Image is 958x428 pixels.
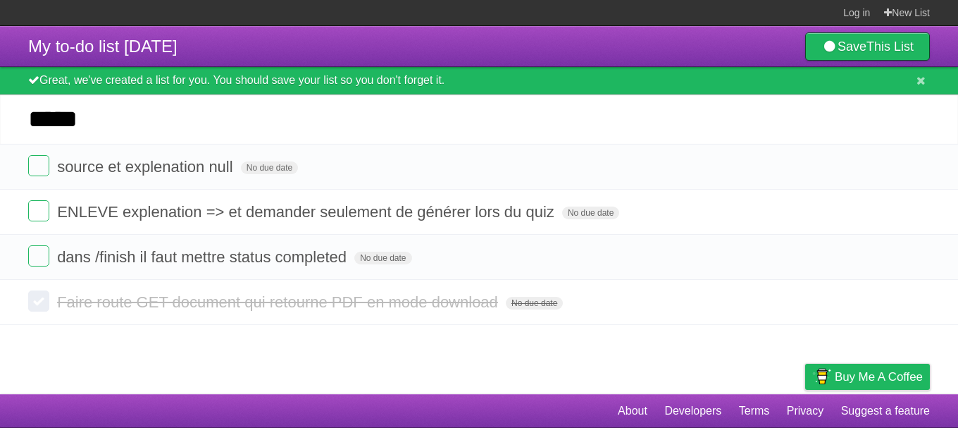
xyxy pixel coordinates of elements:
a: Buy me a coffee [805,364,930,390]
label: Done [28,200,49,221]
span: source et explenation null [57,158,237,176]
a: Privacy [787,398,823,424]
span: No due date [562,207,619,219]
label: Done [28,245,49,267]
a: Developers [664,398,721,424]
a: Terms [739,398,770,424]
span: ENLEVE explenation => et demander seulement de générer lors du quiz [57,203,558,221]
label: Done [28,291,49,312]
span: No due date [354,252,411,264]
span: Buy me a coffee [835,365,923,389]
b: This List [866,39,914,54]
span: No due date [506,297,563,310]
span: dans /finish il faut mettre status completed [57,248,350,266]
a: About [618,398,647,424]
img: Buy me a coffee [812,365,831,389]
a: Suggest a feature [841,398,930,424]
label: Done [28,155,49,176]
span: No due date [241,161,298,174]
span: My to-do list [DATE] [28,37,178,56]
a: SaveThis List [805,32,930,61]
span: Faire route GET document qui retourne PDF en mode download [57,293,502,311]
